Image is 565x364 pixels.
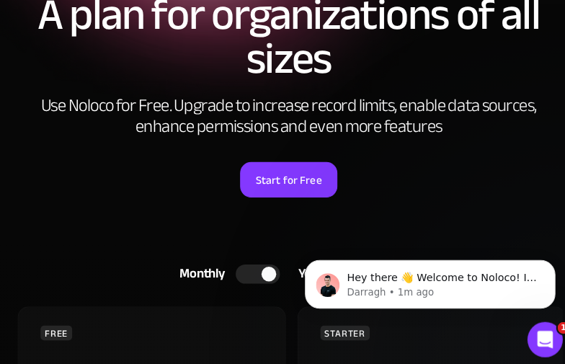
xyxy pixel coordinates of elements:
[313,319,362,333] div: STARTER
[277,224,565,325] iframe: Intercom notifications message
[546,315,557,327] span: 1
[40,319,71,333] div: FREE
[158,257,231,279] div: Monthly
[14,94,551,134] h2: Use Noloco for Free. Upgrade to increase record limits, enable data sources, enhance permissions ...
[235,159,330,193] a: Start for Free
[516,315,551,350] iframe: Intercom live chat
[274,257,334,279] div: Yearly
